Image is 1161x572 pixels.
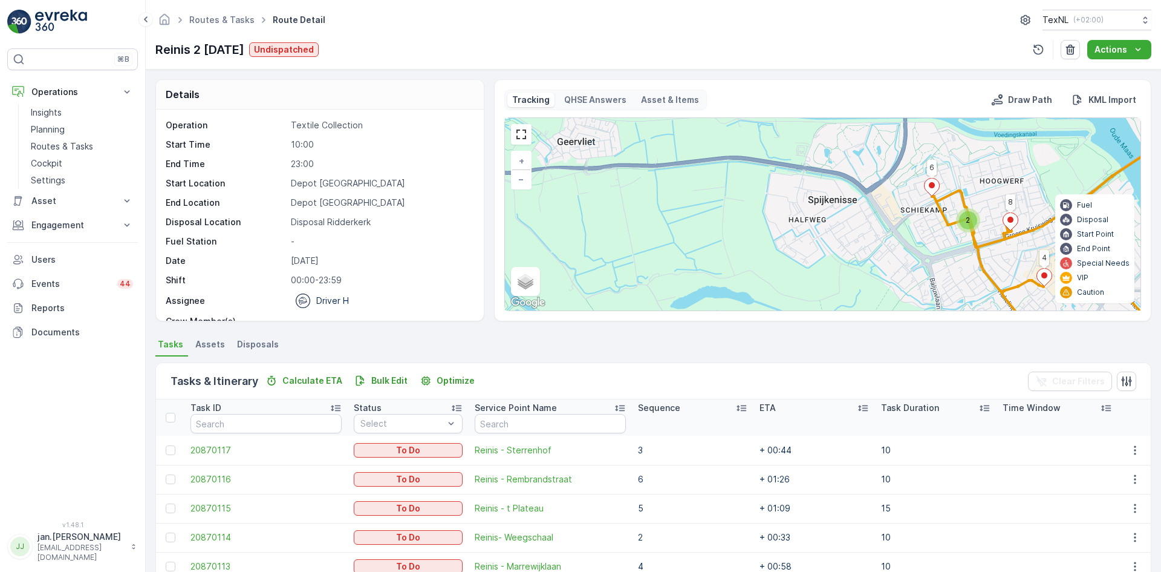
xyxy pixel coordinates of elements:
[190,502,341,514] span: 20870115
[475,402,557,414] p: Service Point Name
[354,530,463,545] button: To Do
[1094,44,1127,56] p: Actions
[291,119,471,131] p: Textile Collection
[512,152,530,170] a: Zoom In
[31,86,114,98] p: Operations
[282,375,342,387] p: Calculate ETA
[166,504,175,513] div: Toggle Row Selected
[166,235,286,248] p: Fuel Station
[354,472,463,487] button: To Do
[7,80,138,104] button: Operations
[166,475,175,484] div: Toggle Row Selected
[31,174,65,186] p: Settings
[1077,229,1114,239] p: Start Point
[350,373,412,388] button: Bulk Edit
[1077,273,1088,283] p: VIP
[26,121,138,138] a: Planning
[966,215,970,225] span: 2
[195,338,225,350] span: Assets
[475,414,625,433] input: Search
[1077,244,1110,254] p: End Point
[120,279,131,289] p: 44
[1087,40,1151,59] button: Actions
[632,494,753,523] td: 5
[371,375,408,387] p: Bulk Edit
[396,473,420,485] p: To Do
[1008,94,1052,106] p: Draw Path
[166,255,286,267] p: Date
[7,272,138,296] a: Events44
[956,208,980,232] div: 2
[354,402,382,414] p: Status
[875,494,997,523] td: 15
[1042,14,1068,26] p: TexNL
[270,14,328,26] span: Route Detail
[415,373,480,388] button: Optimize
[875,436,997,465] td: 10
[190,402,221,414] p: Task ID
[190,531,341,544] span: 20870114
[249,42,319,57] button: Undispatched
[291,197,471,209] p: Depot [GEOGRAPHIC_DATA]
[508,295,548,311] a: Open this area in Google Maps (opens a new window)
[166,562,175,571] div: Toggle Row Selected
[1073,15,1104,25] p: ( +02:00 )
[519,156,524,166] span: +
[291,235,471,248] p: -
[1077,288,1104,297] p: Caution
[31,140,93,153] p: Routes & Tasks
[354,501,463,516] button: To Do
[360,418,444,430] p: Select
[881,402,939,414] p: Task Duration
[632,465,753,494] td: 6
[37,531,125,543] p: jan.[PERSON_NAME]
[190,414,341,433] input: Search
[512,94,550,106] p: Tracking
[753,465,875,494] td: + 01:26
[254,44,314,56] p: Undispatched
[1028,372,1112,391] button: Clear Filters
[1067,93,1141,107] button: KML Import
[475,444,625,456] a: Reinis - Sterrenhof
[512,268,539,295] a: Layers
[7,213,138,237] button: Engagement
[632,523,753,552] td: 2
[291,177,471,189] p: Depot [GEOGRAPHIC_DATA]
[166,87,200,102] p: Details
[166,274,286,286] p: Shift
[158,338,183,350] span: Tasks
[291,255,471,267] p: [DATE]
[986,93,1057,107] button: Draw Path
[475,531,625,544] a: Reinis- Weegschaal
[475,473,625,485] a: Reinis - Rembrandstraat
[261,373,347,388] button: Calculate ETA
[166,445,175,455] div: Toggle Row Selected
[753,436,875,465] td: + 00:44
[641,94,699,106] p: Asset & Items
[31,107,62,119] p: Insights
[35,10,87,34] img: logo_light-DOdMpM7g.png
[31,254,133,266] p: Users
[632,436,753,465] td: 3
[7,296,138,320] a: Reports
[171,373,258,390] p: Tasks & Itinerary
[26,138,138,155] a: Routes & Tasks
[166,158,286,170] p: End Time
[475,502,625,514] a: Reinis - t Plateau
[518,174,524,184] span: −
[26,104,138,121] a: Insights
[7,320,138,344] a: Documents
[166,295,205,307] p: Assignee
[117,54,129,64] p: ⌘B
[7,10,31,34] img: logo
[31,219,114,231] p: Engagement
[7,189,138,213] button: Asset
[875,523,997,552] td: 10
[37,543,125,562] p: [EMAIL_ADDRESS][DOMAIN_NAME]
[753,494,875,523] td: + 01:09
[508,295,548,311] img: Google
[1077,258,1130,268] p: Special Needs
